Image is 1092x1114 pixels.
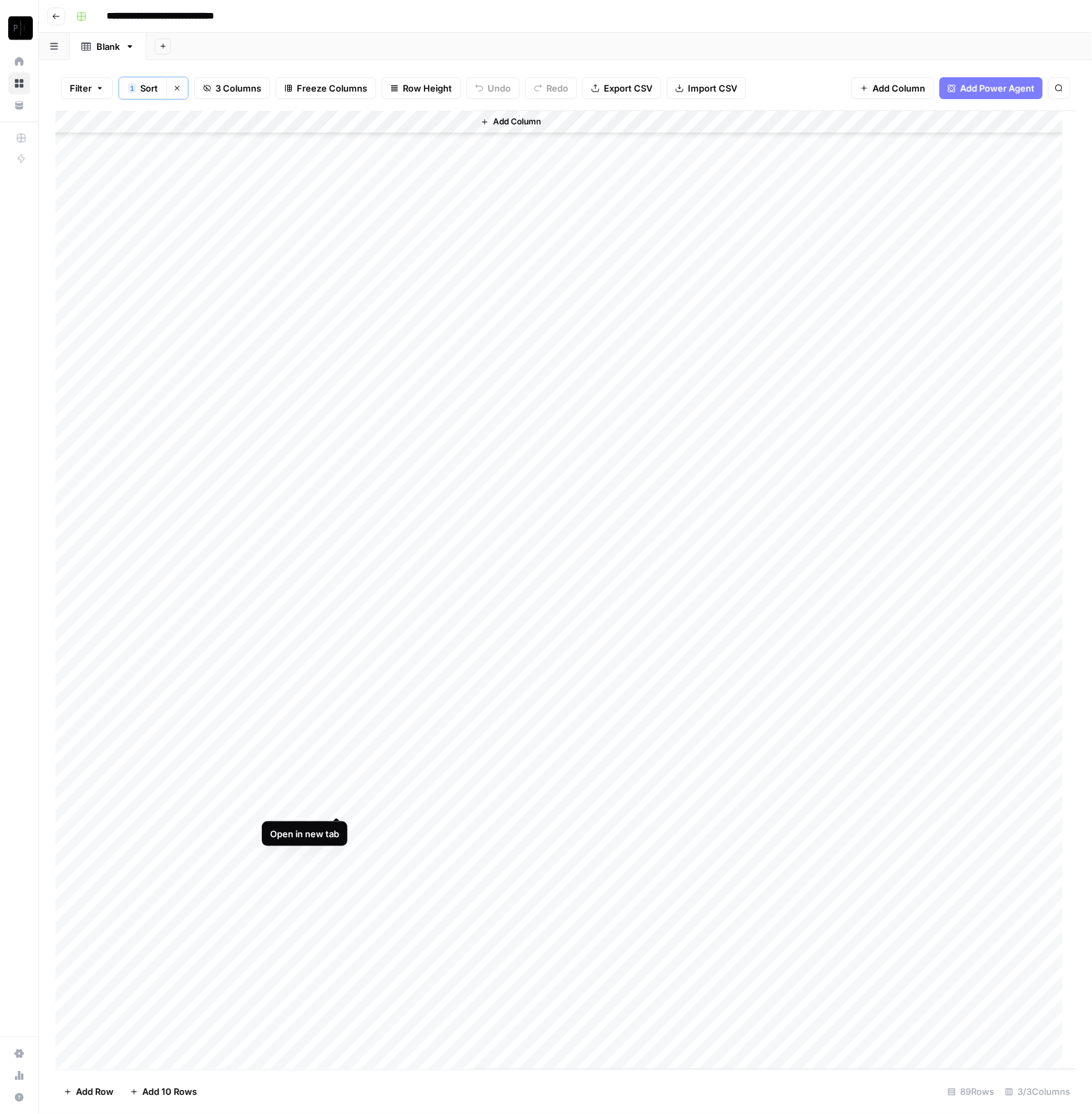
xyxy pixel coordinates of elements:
[466,77,520,99] button: Undo
[276,77,376,99] button: Freeze Columns
[960,81,1035,95] span: Add Power Agent
[130,83,134,94] span: 1
[688,81,737,95] span: Import CSV
[70,81,92,95] span: Filter
[270,827,339,841] div: Open in new tab
[140,81,158,95] span: Sort
[403,81,452,95] span: Row Height
[96,40,120,53] div: Blank
[8,1043,30,1065] a: Settings
[194,77,270,99] button: 3 Columns
[604,81,652,95] span: Export CSV
[525,77,577,99] button: Redo
[942,1081,1000,1103] div: 89 Rows
[128,83,136,94] div: 1
[493,116,541,128] span: Add Column
[851,77,934,99] button: Add Column
[70,33,146,60] a: Blank
[583,77,661,99] button: Export CSV
[8,94,30,116] a: Your Data
[122,1081,205,1103] button: Add 10 Rows
[215,81,261,95] span: 3 Columns
[55,1081,122,1103] button: Add Row
[8,16,33,40] img: Paragon Intel - Bill / Ty / Colby R&D Logo
[488,81,511,95] span: Undo
[873,81,925,95] span: Add Column
[8,72,30,94] a: Browse
[297,81,367,95] span: Freeze Columns
[1000,1081,1076,1103] div: 3/3 Columns
[61,77,113,99] button: Filter
[76,1085,114,1099] span: Add Row
[475,113,546,131] button: Add Column
[8,11,30,45] button: Workspace: Paragon Intel - Bill / Ty / Colby R&D
[8,51,30,72] a: Home
[8,1065,30,1087] a: Usage
[142,1085,197,1099] span: Add 10 Rows
[546,81,568,95] span: Redo
[119,77,166,99] button: 1Sort
[940,77,1043,99] button: Add Power Agent
[667,77,746,99] button: Import CSV
[8,1087,30,1109] button: Help + Support
[382,77,461,99] button: Row Height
